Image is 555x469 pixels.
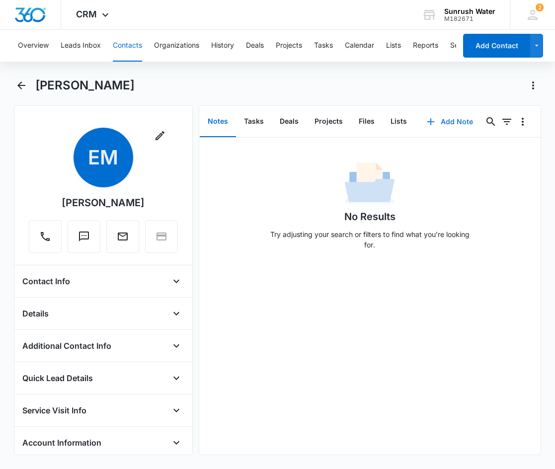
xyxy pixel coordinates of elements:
[106,235,139,244] a: Email
[276,30,302,62] button: Projects
[168,370,184,386] button: Open
[22,404,86,416] h4: Service Visit Info
[68,235,100,244] a: Text
[29,235,62,244] a: Call
[345,30,374,62] button: Calendar
[29,220,62,253] button: Call
[345,159,395,209] img: No Data
[413,30,438,62] button: Reports
[444,15,495,22] div: account id
[22,372,93,384] h4: Quick Lead Details
[62,195,145,210] div: [PERSON_NAME]
[444,7,495,15] div: account name
[200,106,236,137] button: Notes
[22,437,101,449] h4: Account Information
[14,78,29,93] button: Back
[168,435,184,451] button: Open
[307,106,351,137] button: Projects
[314,30,333,62] button: Tasks
[417,110,483,134] button: Add Note
[168,338,184,354] button: Open
[246,30,264,62] button: Deals
[61,30,101,62] button: Leads Inbox
[113,30,142,62] button: Contacts
[74,128,133,187] span: EM
[536,3,544,11] span: 2
[344,209,396,224] h1: No Results
[450,30,477,62] button: Settings
[515,114,531,130] button: Overflow Menu
[236,106,272,137] button: Tasks
[154,30,199,62] button: Organizations
[463,34,530,58] button: Add Contact
[76,9,97,19] span: CRM
[106,220,139,253] button: Email
[168,273,184,289] button: Open
[22,275,70,287] h4: Contact Info
[168,306,184,321] button: Open
[265,229,474,250] p: Try adjusting your search or filters to find what you’re looking for.
[168,402,184,418] button: Open
[383,106,415,137] button: Lists
[415,106,456,137] button: History
[35,78,135,93] h1: [PERSON_NAME]
[68,220,100,253] button: Text
[211,30,234,62] button: History
[22,308,49,319] h4: Details
[18,30,49,62] button: Overview
[536,3,544,11] div: notifications count
[483,114,499,130] button: Search...
[272,106,307,137] button: Deals
[525,78,541,93] button: Actions
[499,114,515,130] button: Filters
[351,106,383,137] button: Files
[22,340,111,352] h4: Additional Contact Info
[386,30,401,62] button: Lists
